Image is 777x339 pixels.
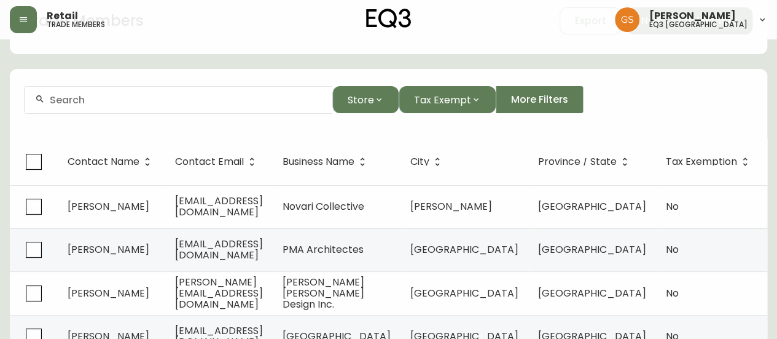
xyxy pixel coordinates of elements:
[50,94,322,106] input: Search
[666,156,753,167] span: Tax Exemption
[68,156,155,167] span: Contact Name
[496,86,584,113] button: More Filters
[68,158,139,166] span: Contact Name
[615,7,639,32] img: 6b403d9c54a9a0c30f681d41f5fc2571
[283,158,354,166] span: Business Name
[410,199,492,213] span: [PERSON_NAME]
[332,86,399,113] button: Store
[666,242,679,257] span: No
[666,286,679,300] span: No
[538,156,633,167] span: Province / State
[511,93,568,106] span: More Filters
[283,199,364,213] span: Novari Collective
[410,158,429,166] span: City
[68,242,149,257] span: [PERSON_NAME]
[666,158,737,166] span: Tax Exemption
[649,11,736,21] span: [PERSON_NAME]
[175,194,263,219] span: [EMAIL_ADDRESS][DOMAIN_NAME]
[68,199,149,213] span: [PERSON_NAME]
[47,21,105,28] h5: trade members
[649,21,748,28] h5: eq3 [GEOGRAPHIC_DATA]
[410,156,445,167] span: City
[283,242,364,257] span: PMA Architectes
[538,242,646,257] span: [GEOGRAPHIC_DATA]
[538,199,646,213] span: [GEOGRAPHIC_DATA]
[414,92,471,108] span: Tax Exempt
[399,86,496,113] button: Tax Exempt
[348,92,374,108] span: Store
[175,158,244,166] span: Contact Email
[47,11,78,21] span: Retail
[283,275,364,311] span: [PERSON_NAME] [PERSON_NAME] Design Inc.
[175,156,260,167] span: Contact Email
[175,275,263,311] span: [PERSON_NAME][EMAIL_ADDRESS][DOMAIN_NAME]
[538,158,617,166] span: Province / State
[410,286,518,300] span: [GEOGRAPHIC_DATA]
[366,9,412,28] img: logo
[68,286,149,300] span: [PERSON_NAME]
[538,286,646,300] span: [GEOGRAPHIC_DATA]
[175,237,263,262] span: [EMAIL_ADDRESS][DOMAIN_NAME]
[410,242,518,257] span: [GEOGRAPHIC_DATA]
[666,199,679,213] span: No
[283,156,370,167] span: Business Name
